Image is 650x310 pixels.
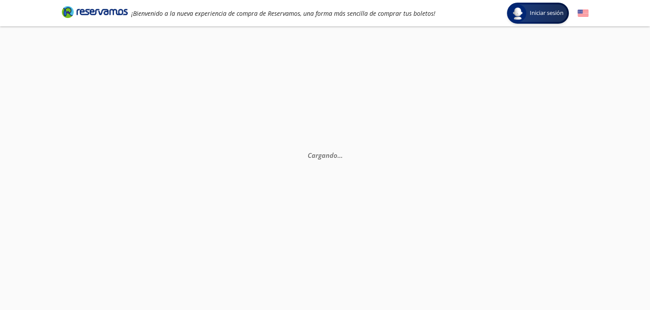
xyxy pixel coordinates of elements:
[341,150,342,159] span: .
[526,9,567,18] span: Iniciar sesión
[62,5,128,21] a: Brand Logo
[339,150,341,159] span: .
[578,8,589,19] button: English
[307,150,342,159] em: Cargando
[131,9,435,18] em: ¡Bienvenido a la nueva experiencia de compra de Reservamos, una forma más sencilla de comprar tus...
[337,150,339,159] span: .
[62,5,128,18] i: Brand Logo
